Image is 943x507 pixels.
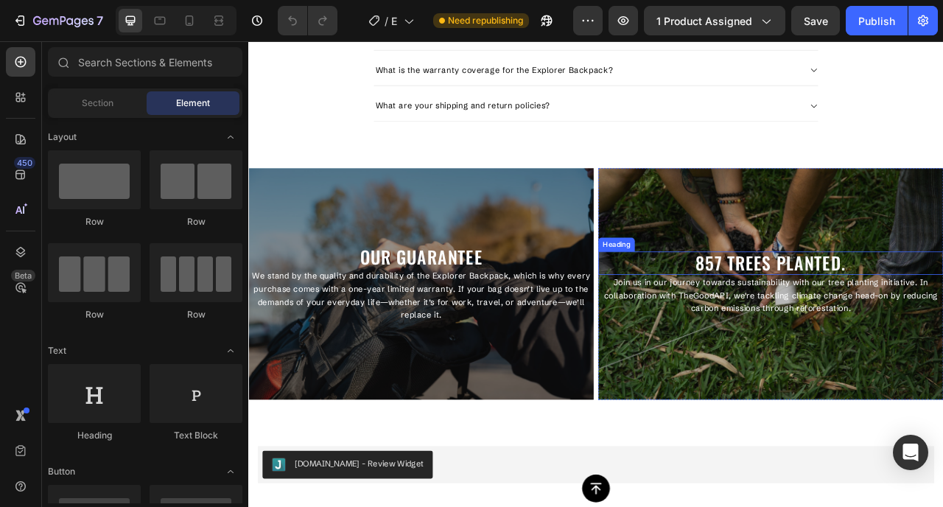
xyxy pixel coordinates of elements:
[446,298,883,348] p: Join us in our journey towards sustainability with our tree planting initiative. In collaboration...
[248,41,943,507] iframe: Design area
[219,460,242,483] span: Toggle open
[846,6,908,35] button: Publish
[219,125,242,149] span: Toggle open
[644,6,785,35] button: 1 product assigned
[150,429,242,442] div: Text Block
[14,157,35,169] div: 450
[48,465,75,478] span: Button
[445,161,884,456] div: Overlay
[48,308,141,321] div: Row
[219,339,242,363] span: Toggle open
[385,13,388,29] span: /
[448,252,488,265] div: Heading
[804,15,828,27] span: Save
[48,215,141,228] div: Row
[11,270,35,282] div: Beta
[48,47,242,77] input: Search Sections & Elements
[176,97,210,110] span: Element
[893,435,928,470] div: Open Intercom Messenger
[48,130,77,144] span: Layout
[391,13,398,29] span: Explorer Backpack 25L
[150,215,242,228] div: Row
[656,13,752,29] span: 1 product assigned
[97,12,103,29] p: 7
[48,344,66,357] span: Text
[6,6,110,35] button: 7
[445,268,884,297] h2: 857 TREES PLANTED.
[82,97,113,110] span: Section
[150,308,242,321] div: Row
[445,161,884,456] div: Background Image
[791,6,840,35] button: Save
[858,13,895,29] div: Publish
[48,429,141,442] div: Heading
[278,6,337,35] div: Undo/Redo
[448,14,523,27] span: Need republishing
